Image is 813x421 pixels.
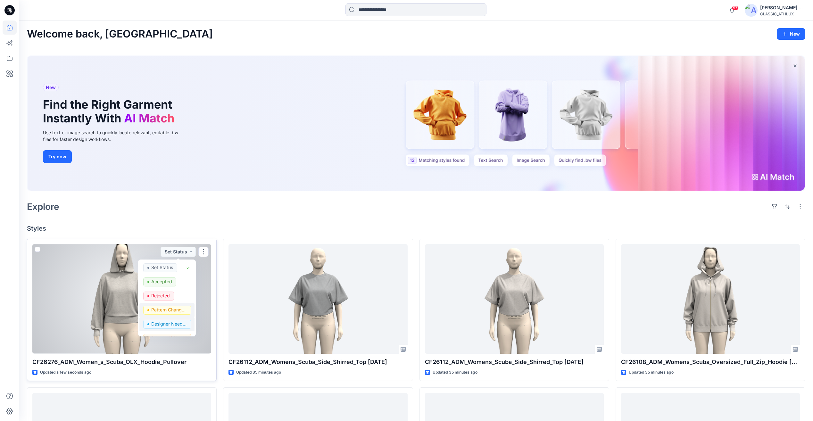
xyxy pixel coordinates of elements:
h1: Find the Right Garment Instantly With [43,98,178,125]
div: [PERSON_NAME] Cfai [760,4,805,12]
button: Try now [43,150,72,163]
img: avatar [745,4,758,17]
p: Accepted [151,277,172,286]
p: Rejected [151,292,170,300]
h4: Styles [27,225,805,232]
span: New [46,84,56,91]
p: Dropped \ Not proceeding [151,334,187,342]
span: AI Match [124,111,174,125]
a: CF26108_ADM_Womens_Scuba_Oversized_Full_Zip_Hoodie 14OCT25 [621,244,800,353]
h2: Explore [27,202,59,212]
a: CF26276_ADM_Women_s_Scuba_OLX_Hoodie_Pullover [32,244,211,353]
h2: Welcome back, [GEOGRAPHIC_DATA] [27,28,213,40]
p: Designer Need To Review [151,320,187,328]
p: Pattern Changes Requested [151,306,187,314]
p: CF26108_ADM_Womens_Scuba_Oversized_Full_Zip_Hoodie [DATE] [621,358,800,367]
p: Updated 35 minutes ago [433,369,477,376]
p: CF26276_ADM_Women_s_Scuba_OLX_Hoodie_Pullover [32,358,211,367]
div: CLASSIC_ATHLUX [760,12,805,16]
div: Use text or image search to quickly locate relevant, editable .bw files for faster design workflows. [43,129,187,143]
p: Set Status [151,263,173,272]
span: 57 [732,5,739,11]
button: New [777,28,805,40]
a: CF26112_ADM_Womens_Scuba_Side_Shirred_Top 14OCT25 [425,244,604,353]
p: Updated a few seconds ago [40,369,91,376]
p: Updated 35 minutes ago [236,369,281,376]
a: CF26112_ADM_Womens_Scuba_Side_Shirred_Top 14OCT25 [228,244,407,353]
p: Updated 35 minutes ago [629,369,674,376]
p: CF26112_ADM_Womens_Scuba_Side_Shirred_Top [DATE] [425,358,604,367]
p: CF26112_ADM_Womens_Scuba_Side_Shirred_Top [DATE] [228,358,407,367]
